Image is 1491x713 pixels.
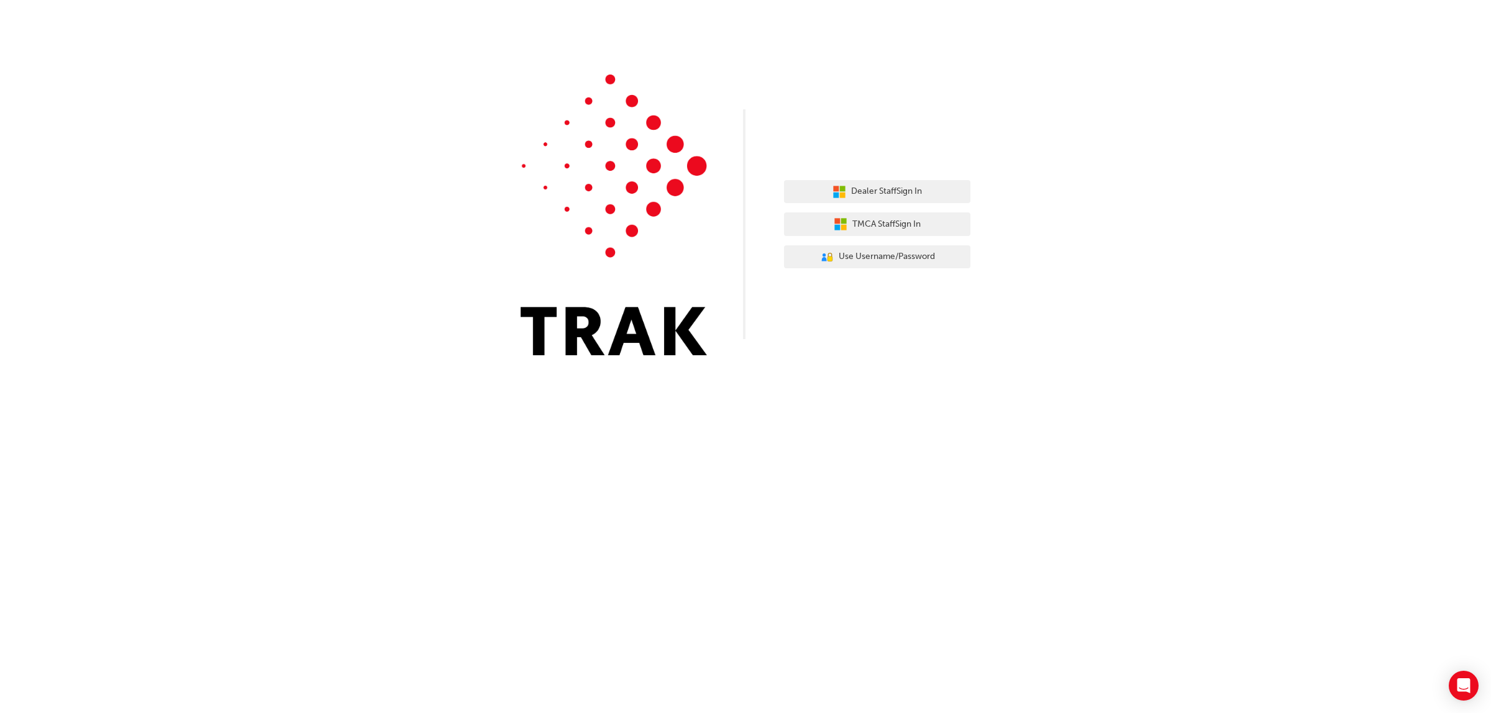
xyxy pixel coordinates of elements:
[839,250,935,264] span: Use Username/Password
[784,245,970,269] button: Use Username/Password
[852,217,921,232] span: TMCA Staff Sign In
[521,75,707,355] img: Trak
[1449,671,1479,701] div: Open Intercom Messenger
[851,184,922,199] span: Dealer Staff Sign In
[784,180,970,204] button: Dealer StaffSign In
[784,212,970,236] button: TMCA StaffSign In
